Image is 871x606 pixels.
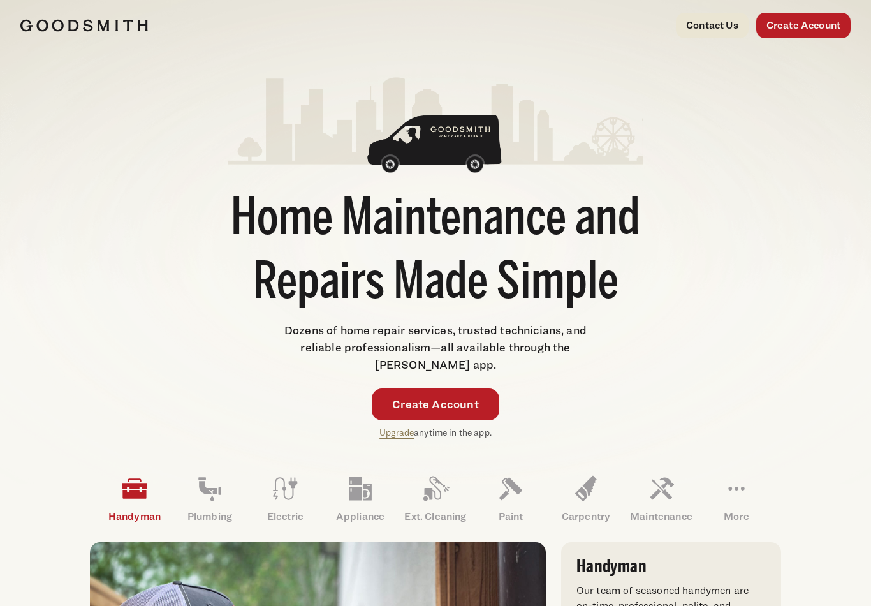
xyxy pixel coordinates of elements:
[756,13,851,38] a: Create Account
[323,466,398,532] a: Appliance
[20,19,148,32] img: Goodsmith
[699,509,774,524] p: More
[379,425,492,440] p: anytime in the app.
[379,427,414,438] a: Upgrade
[676,13,749,38] a: Contact Us
[473,466,548,532] a: Paint
[323,509,398,524] p: Appliance
[398,509,473,524] p: Ext. Cleaning
[576,558,766,575] h3: Handyman
[172,466,247,532] a: Plumbing
[624,509,699,524] p: Maintenance
[228,189,643,316] h1: Home Maintenance and Repairs Made Simple
[247,466,323,532] a: Electric
[398,466,473,532] a: Ext. Cleaning
[624,466,699,532] a: Maintenance
[97,466,172,532] a: Handyman
[473,509,548,524] p: Paint
[699,466,774,532] a: More
[97,509,172,524] p: Handyman
[548,509,624,524] p: Carpentry
[548,466,624,532] a: Carpentry
[247,509,323,524] p: Electric
[372,388,499,420] a: Create Account
[284,323,587,371] span: Dozens of home repair services, trusted technicians, and reliable professionalism—all available t...
[172,509,247,524] p: Plumbing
